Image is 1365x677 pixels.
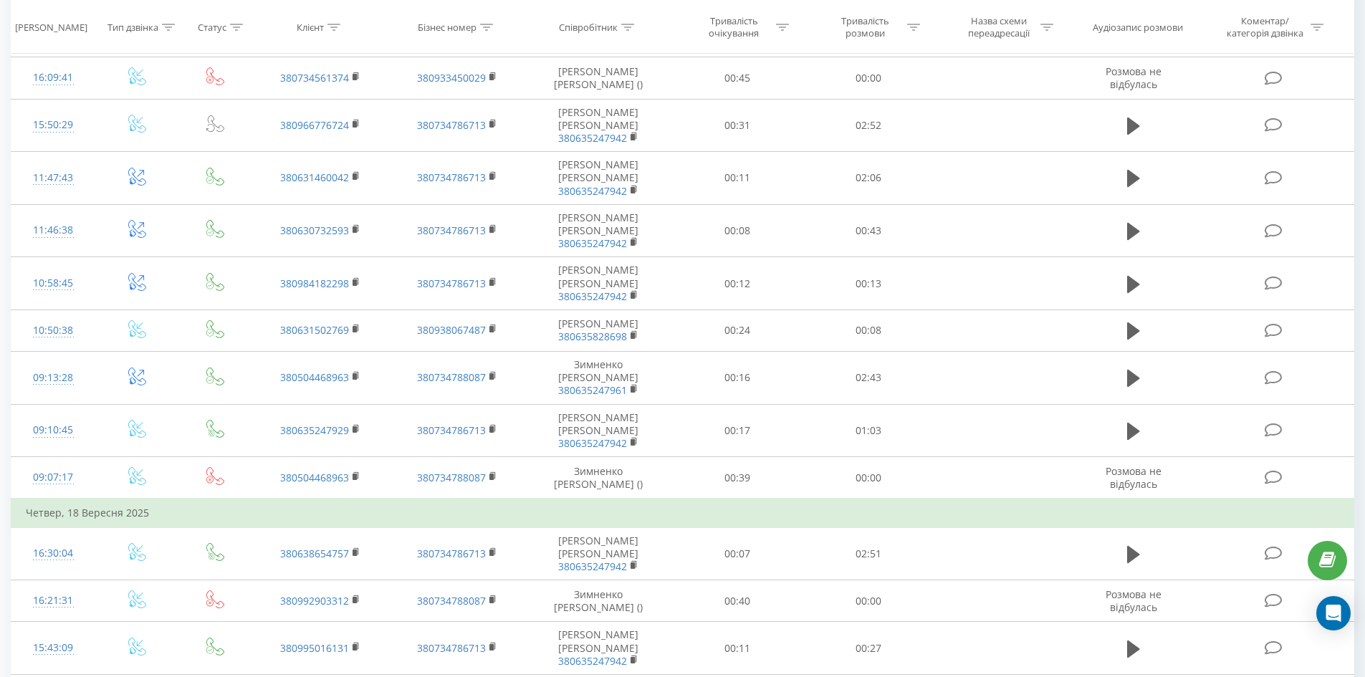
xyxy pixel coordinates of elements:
[280,277,349,290] a: 380984182298
[280,423,349,437] a: 380635247929
[525,580,672,622] td: Зимненко [PERSON_NAME] ()
[26,634,81,662] div: 15:43:09
[1223,15,1307,39] div: Коментар/категорія дзвінка
[525,257,672,310] td: [PERSON_NAME] [PERSON_NAME]
[280,594,349,608] a: 380992903312
[558,236,627,250] a: 380635247942
[1316,596,1351,630] div: Open Intercom Messenger
[1106,64,1162,91] span: Розмова не відбулась
[417,118,486,132] a: 380734786713
[672,57,803,99] td: 00:45
[525,152,672,205] td: [PERSON_NAME] [PERSON_NAME]
[558,560,627,573] a: 380635247942
[525,527,672,580] td: [PERSON_NAME] [PERSON_NAME]
[417,547,486,560] a: 380734786713
[672,352,803,405] td: 00:16
[803,57,934,99] td: 00:00
[803,457,934,499] td: 00:00
[803,352,934,405] td: 02:43
[525,352,672,405] td: Зимненко [PERSON_NAME]
[696,15,772,39] div: Тривалість очікування
[280,224,349,237] a: 380630732593
[280,71,349,85] a: 380734561374
[525,622,672,675] td: [PERSON_NAME] [PERSON_NAME]
[417,171,486,184] a: 380734786713
[672,580,803,622] td: 00:40
[803,99,934,152] td: 02:52
[198,21,226,33] div: Статус
[11,499,1354,527] td: Четвер, 18 Вересня 2025
[26,416,81,444] div: 09:10:45
[1106,587,1162,614] span: Розмова не відбулась
[280,471,349,484] a: 380504468963
[280,118,349,132] a: 380966776724
[26,64,81,92] div: 16:09:41
[803,622,934,675] td: 00:27
[280,370,349,384] a: 380504468963
[672,99,803,152] td: 00:31
[803,204,934,257] td: 00:43
[417,423,486,437] a: 380734786713
[26,539,81,567] div: 16:30:04
[417,641,486,655] a: 380734786713
[558,184,627,198] a: 380635247942
[417,594,486,608] a: 380734788087
[280,323,349,337] a: 380631502769
[672,257,803,310] td: 00:12
[26,216,81,244] div: 11:46:38
[672,204,803,257] td: 00:08
[558,654,627,668] a: 380635247942
[558,289,627,303] a: 380635247942
[558,383,627,397] a: 380635247961
[803,152,934,205] td: 02:06
[803,257,934,310] td: 00:13
[803,404,934,457] td: 01:03
[672,622,803,675] td: 00:11
[525,404,672,457] td: [PERSON_NAME] [PERSON_NAME]
[280,641,349,655] a: 380995016131
[15,21,87,33] div: [PERSON_NAME]
[525,57,672,99] td: [PERSON_NAME] [PERSON_NAME] ()
[672,404,803,457] td: 00:17
[558,436,627,450] a: 380635247942
[672,527,803,580] td: 00:07
[280,547,349,560] a: 380638654757
[26,364,81,392] div: 09:13:28
[26,164,81,192] div: 11:47:43
[26,269,81,297] div: 10:58:45
[26,317,81,345] div: 10:50:38
[558,131,627,145] a: 380635247942
[525,99,672,152] td: [PERSON_NAME] [PERSON_NAME]
[417,224,486,237] a: 380734786713
[672,457,803,499] td: 00:39
[417,471,486,484] a: 380734788087
[525,457,672,499] td: Зимненко [PERSON_NAME] ()
[803,580,934,622] td: 00:00
[417,323,486,337] a: 380938067487
[803,527,934,580] td: 02:51
[827,15,904,39] div: Тривалість розмови
[107,21,158,33] div: Тип дзвінка
[417,277,486,290] a: 380734786713
[672,309,803,351] td: 00:24
[26,111,81,139] div: 15:50:29
[417,370,486,384] a: 380734788087
[803,309,934,351] td: 00:08
[960,15,1037,39] div: Назва схеми переадресації
[558,330,627,343] a: 380635828698
[525,204,672,257] td: [PERSON_NAME] [PERSON_NAME]
[1093,21,1183,33] div: Аудіозапис розмови
[280,171,349,184] a: 380631460042
[418,21,476,33] div: Бізнес номер
[525,309,672,351] td: [PERSON_NAME]
[417,71,486,85] a: 380933450029
[1106,464,1162,491] span: Розмова не відбулась
[672,152,803,205] td: 00:11
[26,587,81,615] div: 16:21:31
[559,21,618,33] div: Співробітник
[26,464,81,491] div: 09:07:17
[297,21,324,33] div: Клієнт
